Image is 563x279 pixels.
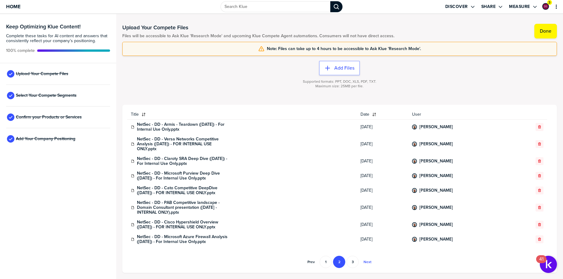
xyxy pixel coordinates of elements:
[509,4,530,9] label: Measure
[360,125,405,129] span: [DATE]
[540,256,557,273] button: Open Resource Center, 41 new notifications
[319,61,360,75] button: Add Files
[412,188,417,193] div: Dan Wohlgemuth
[481,4,496,9] label: Share
[413,189,416,192] img: 3f52aea00f59351d4b34b17d24a3c45a-sml.png
[412,237,417,242] div: Dan Wohlgemuth
[16,115,82,120] span: Confirm your Products or Services
[360,142,405,147] span: [DATE]
[137,234,228,244] a: NetSec - DD - Microsoft Azure Firewall Analysis ([DATE]) - For Internal Use Only.pptx
[360,205,405,210] span: [DATE]
[360,173,405,178] span: [DATE]
[412,125,417,129] div: Dan Wohlgemuth
[534,24,557,38] button: Done
[346,256,359,268] button: Go to page 3
[16,136,75,141] span: Add Your Company Positioning
[419,222,453,227] a: [PERSON_NAME]
[315,84,364,89] span: Maximum size: 25MB per file.
[540,28,551,34] label: Done
[137,122,228,132] a: NetSec - DD - Armis - Teardown ([DATE]) - For Internal Use Only.pptx
[122,24,394,31] h1: Upload Your Compete Files
[412,205,417,210] div: Dan Wohlgemuth
[16,93,77,98] span: Select Your Compete Segments
[412,159,417,164] div: Dan Wohlgemuth
[360,159,405,164] span: [DATE]
[412,222,417,227] div: Dan Wohlgemuth
[419,159,453,164] a: [PERSON_NAME]
[412,112,510,117] span: User
[304,256,318,268] button: Go to previous page
[419,205,453,210] a: [PERSON_NAME]
[412,173,417,178] div: Dan Wohlgemuth
[419,188,453,193] a: [PERSON_NAME]
[137,171,228,181] a: NetSec - DD - Microsoft Purview Deep Dive ([DATE]) - For Internal Use Only.pptx
[16,71,68,76] span: Upload Your Compete Files
[539,259,543,267] div: 41
[413,206,416,209] img: 3f52aea00f59351d4b34b17d24a3c45a-sml.png
[137,200,228,215] a: NetSec - DD - PAB Competitive landscape - Domain Consultant presentation ([DATE] - INTERNAL ONLY)...
[419,237,453,242] a: [PERSON_NAME]
[303,256,376,268] nav: Pagination Navigation
[412,142,417,147] div: Dan Wohlgemuth
[127,110,357,119] button: Title
[542,2,550,10] a: Edit Profile
[122,34,394,38] span: Files will be accessible to Ask Klue 'Research Mode' and upcoming Klue Compete Agent automations....
[543,4,548,9] img: c8dd91ea4271c44a822c3a78e4bc3840-sml.png
[360,222,405,227] span: [DATE]
[357,110,408,119] button: Date
[360,256,375,268] button: Go to next page
[413,125,416,129] img: 3f52aea00f59351d4b34b17d24a3c45a-sml.png
[6,48,35,53] span: Active
[419,125,453,129] a: [PERSON_NAME]
[360,188,405,193] span: [DATE]
[334,65,354,71] label: Add Files
[131,112,139,117] span: Title
[267,46,421,51] span: Note: Files can take up to 4 hours to be accessible to Ask Klue 'Research Mode'.
[419,142,453,147] a: [PERSON_NAME]
[360,237,405,242] span: [DATE]
[413,223,416,226] img: 3f52aea00f59351d4b34b17d24a3c45a-sml.png
[413,237,416,241] img: 3f52aea00f59351d4b34b17d24a3c45a-sml.png
[413,142,416,146] img: 3f52aea00f59351d4b34b17d24a3c45a-sml.png
[6,4,20,9] span: Home
[221,1,330,12] input: Search Klue
[137,220,228,230] a: NetSec - DD - Cisco Hypershield Overview ([DATE]) - FOR INTERNAL USE ONLY.pptx
[320,256,332,268] button: Go to page 1
[360,112,369,117] span: Date
[303,79,376,84] span: Supported formats: PPT, DOC, XLS, PDF, TXT.
[548,0,550,5] span: 3
[413,159,416,163] img: 3f52aea00f59351d4b34b17d24a3c45a-sml.png
[419,173,453,178] a: [PERSON_NAME]
[137,186,228,195] a: NetSec - DD - Cato Competitive DeepDive ([DATE]) - FOR INTERNAL USE ONLY.pptx
[330,1,342,12] div: Search Klue
[542,3,549,10] div: Denny Stripling
[137,156,228,166] a: NetSec - DD - Claroty SRA Deep Dive ([DATE]) - For Internal Use Only.pptx
[6,34,110,43] span: Complete these tasks for AI content and answers that consistently reflect your company’s position...
[6,24,110,29] h3: Keep Optimizing Klue Content!
[445,4,468,9] label: Discover
[413,174,416,178] img: 3f52aea00f59351d4b34b17d24a3c45a-sml.png
[137,137,228,151] a: NetSec - DD - Versa Networks Competitive Analysis ([DATE]) - FOR INTERNAL USE ONLY.pptx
